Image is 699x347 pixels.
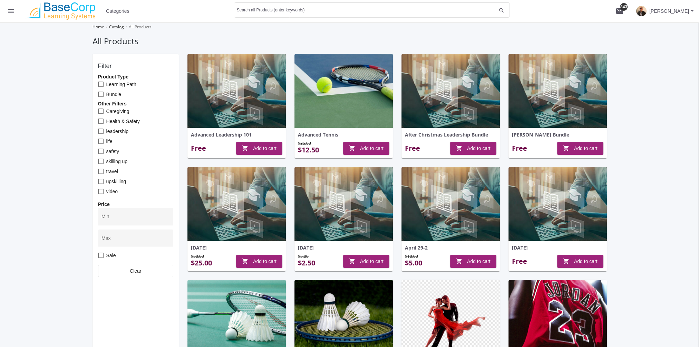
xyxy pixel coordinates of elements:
img: product image [508,54,607,128]
div: [DATE] [512,244,603,251]
div: $50.00 [191,255,212,258]
div: $25.00 [298,142,319,145]
div: $5.00 [405,258,422,268]
div: [DATE] [191,244,282,251]
mat-icon: shopping_cart [563,142,570,154]
button: Add to cart [343,255,389,268]
a: Home [93,24,104,30]
button: Add to cart [236,255,282,268]
span: Learning Path [106,80,136,88]
b: Price [98,201,110,207]
mat-icon: shopping_cart [349,255,356,268]
div: Free [405,143,420,153]
div: Advanced Leadership 101 [191,131,282,138]
mat-icon: shopping_cart [242,142,249,154]
img: product image [508,167,607,241]
button: Add to cart [557,255,603,268]
span: Add to cart [456,255,491,268]
a: Catalog [109,24,124,30]
div: April 29-2 [405,244,496,251]
button: Add to cart [450,142,496,155]
div: $5.00 [298,255,315,258]
h1: All Products [93,35,607,47]
div: $25.00 [191,258,212,268]
span: Add to cart [563,255,598,268]
span: Add to cart [456,142,491,154]
span: Bundle [106,90,122,99]
mat-icon: menu [7,7,15,15]
mat-icon: search [497,7,506,14]
span: Add to cart [242,142,276,154]
div: $10.00 [405,255,422,258]
div: [DATE] [298,244,389,251]
span: Clear [104,265,168,277]
span: travel [106,167,118,176]
span: Categories [106,5,129,17]
div: After Christmas Leadership Bundle [405,131,496,138]
div: Free [512,143,527,153]
button: Add to cart [343,142,389,155]
div: $12.50 [298,145,319,155]
img: product image [401,54,500,128]
div: [PERSON_NAME] Bundle [512,131,603,138]
span: [PERSON_NAME] [649,5,689,17]
mat-icon: shopping_cart [456,142,463,154]
img: product image [294,167,393,241]
b: Other Filters [98,101,127,106]
span: Add to cart [242,255,276,268]
mat-icon: mail [615,7,624,15]
span: video [106,187,118,196]
b: Product Type [98,74,128,79]
span: upskilling [106,177,126,186]
img: product image [401,167,500,241]
li: All Products [124,22,152,32]
button: Add to cart [450,255,496,268]
img: logo.png [22,2,98,20]
button: Clear [98,265,173,277]
div: Free [512,256,527,266]
span: Add to cart [563,142,598,154]
mat-icon: shopping_cart [563,255,570,268]
button: Add to cart [557,142,603,155]
mat-icon: shopping_cart [349,142,356,154]
span: life [106,137,113,146]
img: product image [187,54,286,128]
span: Add to cart [349,142,384,154]
span: Add to cart [349,255,384,268]
span: skilling up [106,157,127,166]
span: Health & Safety [106,117,140,125]
button: Add to cart [236,142,282,155]
span: Sale [106,251,116,260]
div: $2.50 [298,258,315,268]
img: product image [187,167,286,241]
span: leadership [106,127,129,135]
span: safety [106,147,119,156]
img: product image [294,54,393,128]
mat-icon: shopping_cart [242,255,249,268]
div: Advanced Tennis [298,131,389,138]
h4: Filter [98,63,173,70]
mat-icon: shopping_cart [456,255,463,268]
div: Free [191,143,206,153]
span: Caregiving [106,107,129,115]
